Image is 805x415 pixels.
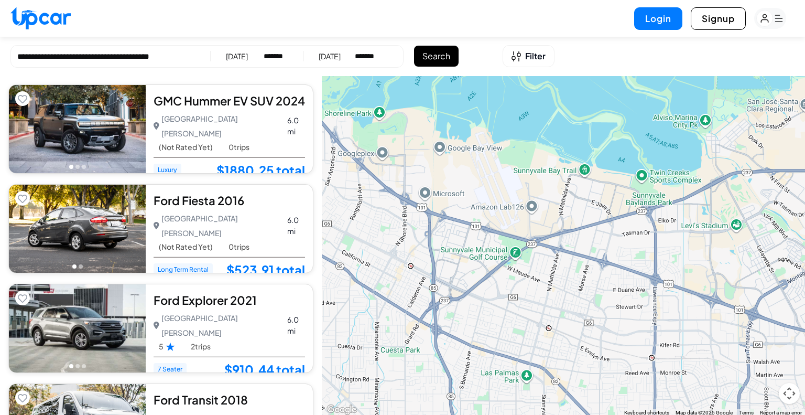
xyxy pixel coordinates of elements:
a: $910.44 total [224,363,305,376]
span: Filter [525,50,546,62]
span: 6.0 mi [287,215,305,237]
div: Ford Transit 2018 [154,392,305,408]
span: Luxury [154,164,181,176]
img: Star Rating [166,342,175,351]
span: 0 trips [229,242,249,251]
button: Map camera controls [779,383,800,404]
img: Car Image [9,85,146,173]
p: [GEOGRAPHIC_DATA][PERSON_NAME] [154,311,277,340]
div: [DATE] [319,51,341,61]
button: Go to photo 3 [82,165,86,169]
button: Go to photo 1 [72,264,77,269]
span: 0 trips [229,143,249,152]
span: 5 [159,342,175,351]
button: Signup [691,7,746,30]
div: [DATE] [226,51,248,61]
div: Ford Explorer 2021 [154,292,305,308]
span: (Not Rated Yet) [159,143,213,152]
a: $1880.25 total [216,163,305,177]
span: 2 trips [191,342,211,351]
button: Go to photo 2 [75,165,80,169]
button: Add to favorites [15,91,30,106]
p: [GEOGRAPHIC_DATA][PERSON_NAME] [154,111,277,141]
button: Go to photo 1 [69,364,73,368]
span: 7 Seater [154,363,187,376]
span: Long Term Rental [154,263,213,276]
img: Car Image [9,284,146,373]
a: $523.91 total [226,263,305,276]
button: Go to photo 2 [79,264,83,269]
span: 6.0 mi [287,314,305,336]
img: Upcar Logo [10,7,71,29]
button: Open filters [503,45,554,67]
button: Add to favorites [15,191,30,206]
button: Search [414,46,459,67]
button: Add to favorites [15,291,30,305]
button: Go to photo 1 [69,165,73,169]
span: (Not Rated Yet) [159,242,213,251]
div: Ford Fiesta 2016 [154,193,305,208]
span: 6.0 mi [287,115,305,137]
button: Login [634,7,682,30]
p: [GEOGRAPHIC_DATA][PERSON_NAME] [154,211,277,240]
button: Go to photo 2 [75,364,80,368]
div: GMC Hummer EV SUV 2024 [154,93,305,109]
img: Car Image [9,185,146,273]
button: Go to photo 3 [82,364,86,368]
button: Add to favorites [15,390,30,405]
